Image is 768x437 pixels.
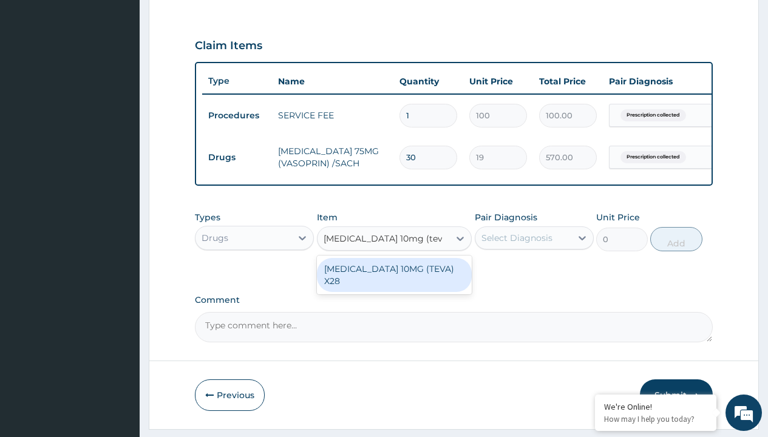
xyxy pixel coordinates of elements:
[604,401,707,412] div: We're Online!
[202,70,272,92] th: Type
[195,295,713,305] label: Comment
[620,109,686,121] span: Prescription collected
[63,68,204,84] div: Chat with us now
[272,139,393,175] td: [MEDICAL_DATA] 75MG (VASOPRIN) /SACH
[22,61,49,91] img: d_794563401_company_1708531726252_794563401
[620,151,686,163] span: Prescription collected
[604,414,707,424] p: How may I help you today?
[475,211,537,223] label: Pair Diagnosis
[317,211,338,223] label: Item
[70,137,168,260] span: We're online!
[272,69,393,93] th: Name
[640,379,713,411] button: Submit
[202,104,272,127] td: Procedures
[533,69,603,93] th: Total Price
[195,212,220,223] label: Types
[650,227,702,251] button: Add
[202,146,272,169] td: Drugs
[6,300,231,343] textarea: Type your message and hit 'Enter'
[199,6,228,35] div: Minimize live chat window
[272,103,393,127] td: SERVICE FEE
[202,232,228,244] div: Drugs
[603,69,736,93] th: Pair Diagnosis
[481,232,552,244] div: Select Diagnosis
[463,69,533,93] th: Unit Price
[393,69,463,93] th: Quantity
[596,211,640,223] label: Unit Price
[317,258,472,292] div: [MEDICAL_DATA] 10MG (TEVA) X28
[195,379,265,411] button: Previous
[195,39,262,53] h3: Claim Items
